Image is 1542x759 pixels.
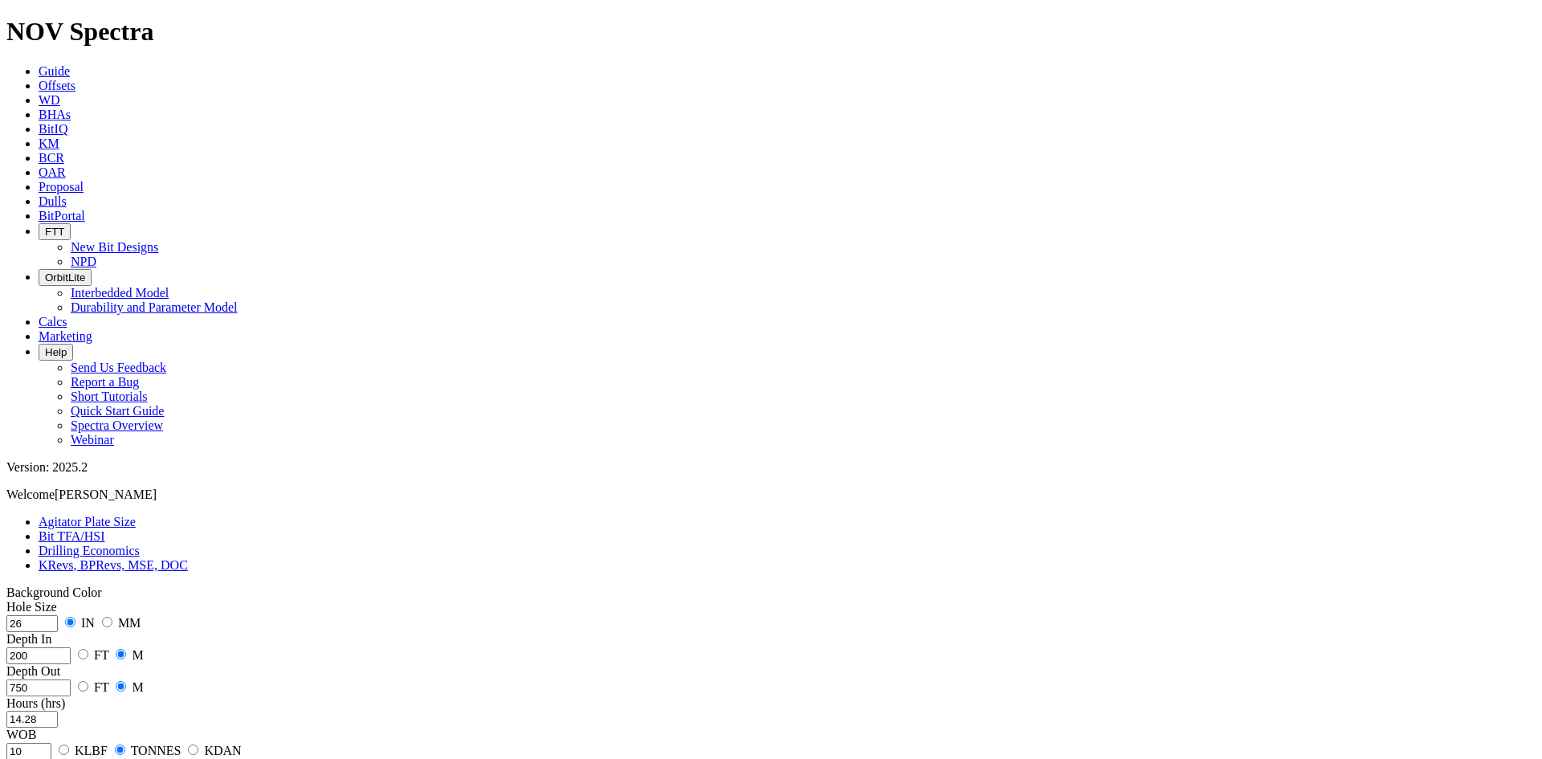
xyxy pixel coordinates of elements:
[39,194,67,208] a: Dulls
[71,361,166,374] a: Send Us Feedback
[71,375,139,389] a: Report a Bug
[6,728,36,741] label: WOB
[6,696,65,710] label: Hours (hrs)
[39,64,70,78] a: Guide
[39,93,60,107] a: WD
[71,418,163,432] a: Spectra Overview
[39,79,75,92] a: Offsets
[39,122,67,136] a: BitIQ
[94,680,108,694] label: FT
[55,488,157,501] span: [PERSON_NAME]
[39,544,140,557] a: Drilling Economics
[39,165,66,179] a: OAR
[71,255,96,268] a: NPD
[45,271,85,284] span: OrbitLite
[6,632,51,646] label: Depth In
[71,433,114,447] a: Webinar
[39,315,67,328] a: Calcs
[132,680,143,694] label: M
[39,209,85,222] a: BitPortal
[39,329,92,343] a: Marketing
[71,300,238,314] a: Durability and Parameter Model
[39,223,71,240] button: FTT
[39,269,92,286] button: OrbitLite
[39,180,84,194] a: Proposal
[45,226,64,238] span: FTT
[39,137,59,150] a: KM
[71,390,148,403] a: Short Tutorials
[71,286,169,300] a: Interbedded Model
[6,460,1536,475] div: Version: 2025.2
[71,240,158,254] a: New Bit Designs
[131,744,182,757] label: TONNES
[94,648,108,662] label: FT
[204,744,241,757] label: KDAN
[6,488,1536,502] p: Welcome
[39,558,188,572] a: KRevs, BPRevs, MSE, DOC
[75,744,108,757] label: KLBF
[118,616,141,630] label: MM
[39,151,64,165] a: BCR
[132,648,143,662] label: M
[6,586,102,599] a: Toggle Light/Dark Background Color
[6,17,1536,47] h1: NOV Spectra
[6,664,60,678] label: Depth Out
[81,616,95,630] label: IN
[6,600,57,614] label: Hole Size
[71,404,164,418] a: Quick Start Guide
[39,515,136,528] a: Agitator Plate Size
[39,108,71,121] a: BHAs
[39,344,73,361] button: Help
[39,529,105,543] a: Bit TFA/HSI
[45,346,67,358] span: Help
